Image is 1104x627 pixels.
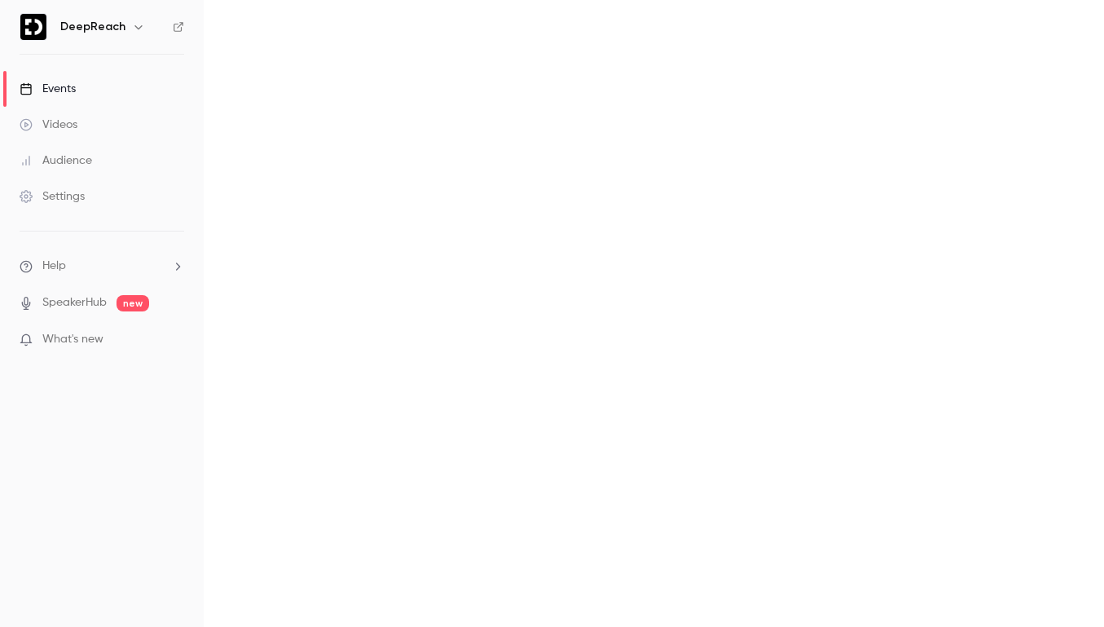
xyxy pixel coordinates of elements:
[20,117,77,133] div: Videos
[42,258,66,275] span: Help
[20,188,85,205] div: Settings
[42,294,107,311] a: SpeakerHub
[60,19,125,35] h6: DeepReach
[117,295,149,311] span: new
[20,152,92,169] div: Audience
[20,258,184,275] li: help-dropdown-opener
[42,331,103,348] span: What's new
[20,81,76,97] div: Events
[20,14,46,40] img: DeepReach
